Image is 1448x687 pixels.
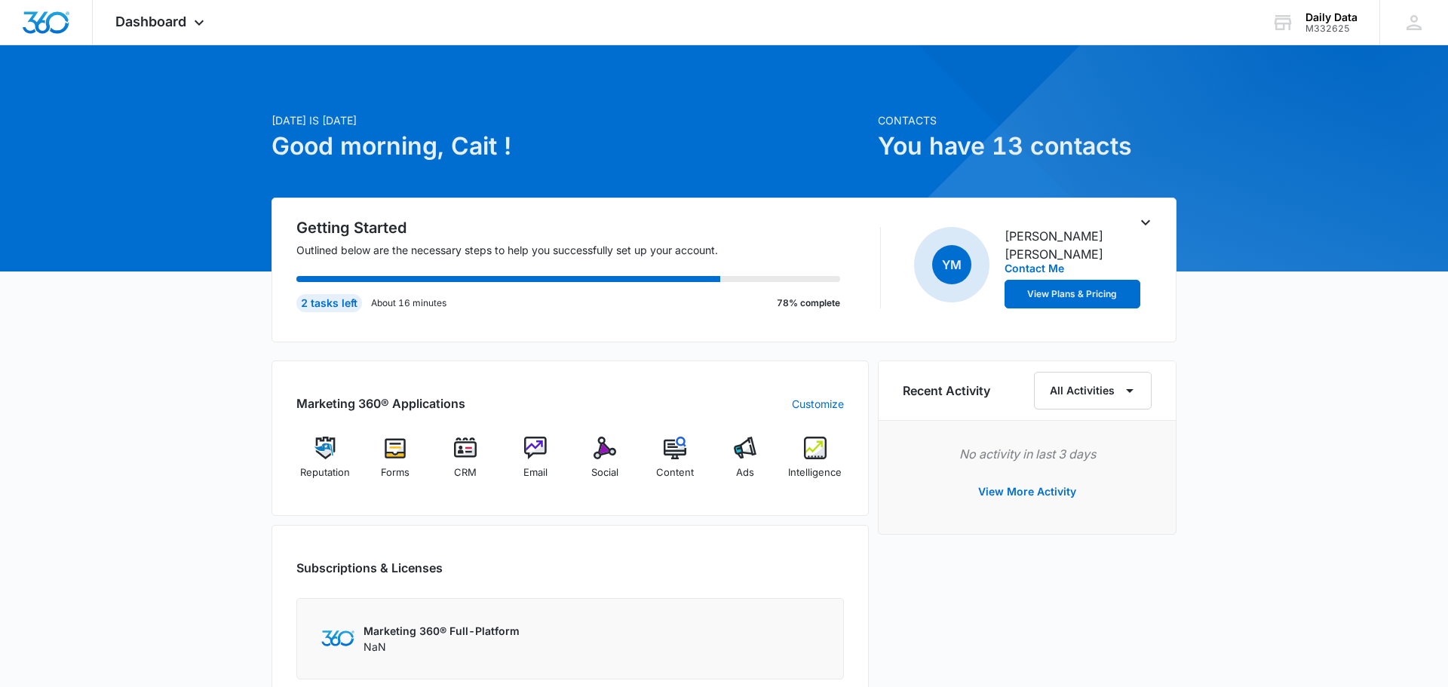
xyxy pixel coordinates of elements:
[271,112,869,128] p: [DATE] is [DATE]
[932,245,971,284] span: YM
[656,465,694,480] span: Content
[591,465,618,480] span: Social
[115,14,186,29] span: Dashboard
[786,437,844,491] a: Intelligence
[963,474,1091,510] button: View More Activity
[381,465,410,480] span: Forms
[296,437,354,491] a: Reputation
[716,437,775,491] a: Ads
[437,437,495,491] a: CRM
[878,112,1176,128] p: Contacts
[296,294,362,312] div: 2 tasks left
[300,465,350,480] span: Reputation
[1005,227,1140,263] p: [PERSON_NAME] [PERSON_NAME]
[506,437,564,491] a: Email
[1137,213,1155,232] button: Toggle Collapse
[1034,372,1152,409] button: All Activities
[1005,263,1064,274] button: Contact Me
[364,623,520,655] div: NaN
[792,396,844,412] a: Customize
[1005,280,1140,308] button: View Plans & Pricing
[296,559,443,577] h2: Subscriptions & Licenses
[296,216,859,239] h2: Getting Started
[576,437,634,491] a: Social
[271,128,869,164] h1: Good morning, Cait !
[1305,11,1357,23] div: account name
[523,465,548,480] span: Email
[321,630,354,646] img: Marketing 360 Logo
[296,394,465,413] h2: Marketing 360® Applications
[371,296,446,310] p: About 16 minutes
[367,437,425,491] a: Forms
[1305,23,1357,34] div: account id
[788,465,842,480] span: Intelligence
[646,437,704,491] a: Content
[777,296,840,310] p: 78% complete
[878,128,1176,164] h1: You have 13 contacts
[903,382,990,400] h6: Recent Activity
[736,465,754,480] span: Ads
[296,242,859,258] p: Outlined below are the necessary steps to help you successfully set up your account.
[454,465,477,480] span: CRM
[903,445,1152,463] p: No activity in last 3 days
[364,623,520,639] p: Marketing 360® Full-Platform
